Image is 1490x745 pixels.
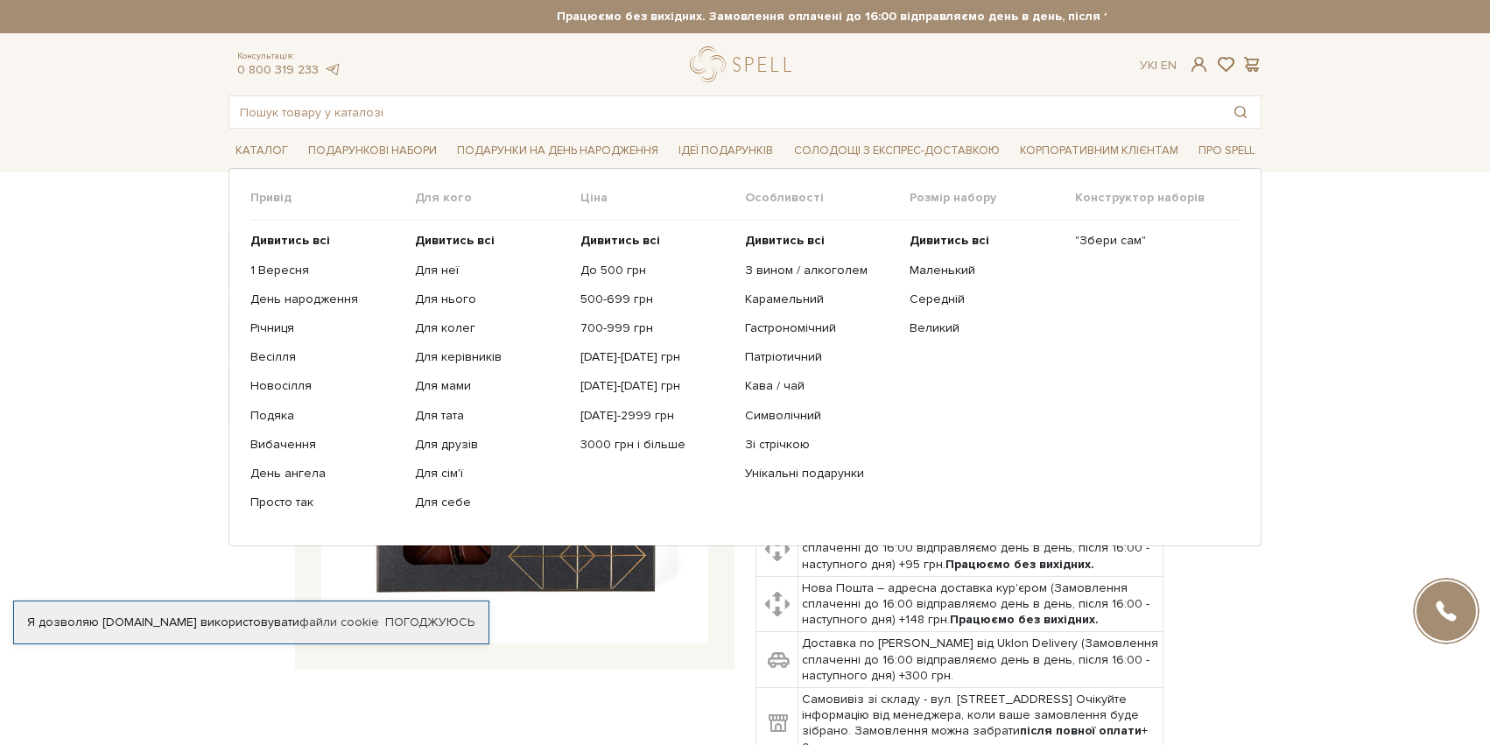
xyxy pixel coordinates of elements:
[580,437,732,453] a: 3000 грн і більше
[299,615,379,629] a: файли cookie
[745,378,896,394] a: Кава / чай
[745,233,896,249] a: Дивитись всі
[910,233,1061,249] a: Дивитись всі
[745,320,896,336] a: Гастрономічний
[250,190,415,206] span: Привід
[787,136,1007,165] a: Солодощі з експрес-доставкою
[415,263,566,278] a: Для неї
[250,349,402,365] a: Весілля
[798,632,1163,688] td: Доставка по [PERSON_NAME] від Uklon Delivery (Замовлення сплаченні до 16:00 відправляємо день в д...
[745,292,896,307] a: Карамельний
[745,263,896,278] a: З вином / алкоголем
[910,263,1061,278] a: Маленький
[910,233,989,248] b: Дивитись всі
[910,292,1061,307] a: Середній
[580,292,732,307] a: 500-699 грн
[415,495,566,510] a: Для себе
[415,437,566,453] a: Для друзів
[580,349,732,365] a: [DATE]-[DATE] грн
[415,408,566,424] a: Для тата
[945,557,1094,572] b: Працюємо без вихідних.
[1220,96,1261,128] button: Пошук товару у каталозі
[250,233,402,249] a: Дивитись всі
[950,612,1099,627] b: Працюємо без вихідних.
[1140,58,1177,74] div: Ук
[798,576,1163,632] td: Нова Пошта – адресна доставка кур'єром (Замовлення сплаченні до 16:00 відправляємо день в день, п...
[580,263,732,278] a: До 500 грн
[415,190,580,206] span: Для кого
[580,190,745,206] span: Ціна
[1020,723,1142,738] b: після повної оплати
[745,349,896,365] a: Патріотичний
[301,137,444,165] span: Подарункові набори
[415,349,566,365] a: Для керівників
[415,233,495,248] b: Дивитись всі
[745,233,825,248] b: Дивитись всі
[250,292,402,307] a: День народження
[250,378,402,394] a: Новосілля
[671,137,780,165] span: Ідеї подарунків
[580,408,732,424] a: [DATE]-2999 грн
[237,62,319,77] a: 0 800 319 233
[745,437,896,453] a: Зі стрічкою
[580,233,732,249] a: Дивитись всі
[250,263,402,278] a: 1 Вересня
[250,466,402,481] a: День ангела
[745,408,896,424] a: Символічний
[1161,58,1177,73] a: En
[229,96,1220,128] input: Пошук товару у каталозі
[250,408,402,424] a: Подяка
[415,233,566,249] a: Дивитись всі
[250,320,402,336] a: Річниця
[910,320,1061,336] a: Великий
[415,466,566,481] a: Для сім'ї
[250,495,402,510] a: Просто так
[228,137,295,165] span: Каталог
[250,437,402,453] a: Вибачення
[1075,233,1226,249] a: "Збери сам"
[14,615,488,630] div: Я дозволяю [DOMAIN_NAME] використовувати
[580,320,732,336] a: 700-999 грн
[415,378,566,394] a: Для мами
[798,521,1163,577] td: Нова Пошта – відділення або поштомат (Замовлення сплаченні до 16:00 відправляємо день в день, піс...
[910,190,1074,206] span: Розмір набору
[580,233,660,248] b: Дивитись всі
[228,168,1262,545] div: Каталог
[323,62,341,77] a: telegram
[385,615,474,630] a: Погоджуюсь
[690,46,799,82] a: logo
[745,190,910,206] span: Особливості
[237,51,341,62] span: Консультація:
[415,320,566,336] a: Для колег
[450,137,665,165] span: Подарунки на День народження
[415,292,566,307] a: Для нього
[383,9,1416,25] strong: Працюємо без вихідних. Замовлення оплачені до 16:00 відправляємо день в день, після 16:00 - насту...
[1013,136,1185,165] a: Корпоративним клієнтам
[1075,190,1240,206] span: Конструктор наборів
[580,378,732,394] a: [DATE]-[DATE] грн
[1191,137,1262,165] span: Про Spell
[1155,58,1157,73] span: |
[745,466,896,481] a: Унікальні подарунки
[250,233,330,248] b: Дивитись всі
